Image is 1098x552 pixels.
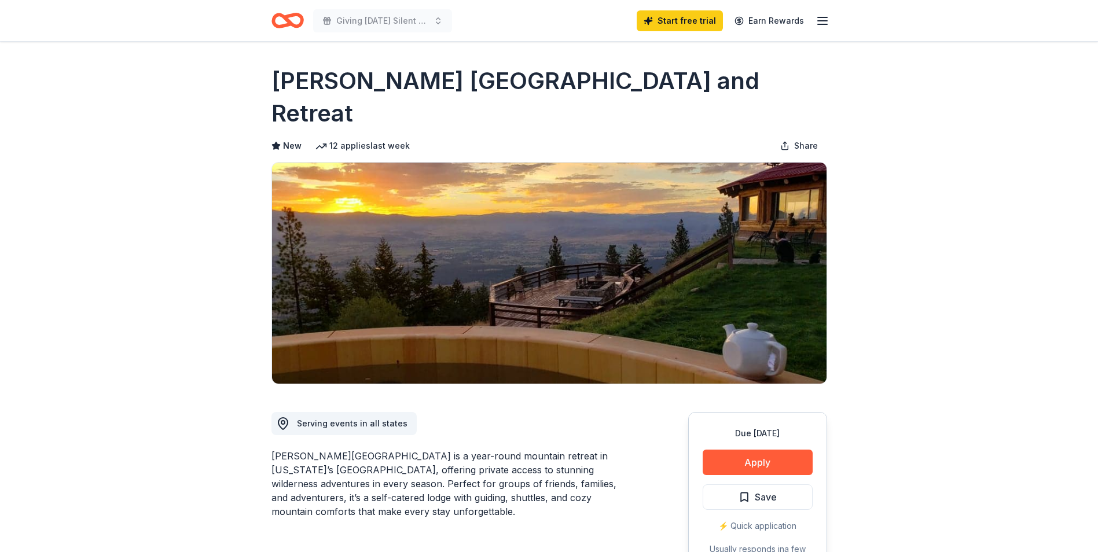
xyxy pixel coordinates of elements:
[271,449,633,518] div: [PERSON_NAME][GEOGRAPHIC_DATA] is a year-round mountain retreat in [US_STATE]’s [GEOGRAPHIC_DATA]...
[703,519,813,533] div: ⚡️ Quick application
[703,450,813,475] button: Apply
[315,139,410,153] div: 12 applies last week
[297,418,407,428] span: Serving events in all states
[703,484,813,510] button: Save
[637,10,723,31] a: Start free trial
[728,10,811,31] a: Earn Rewards
[794,139,818,153] span: Share
[271,7,304,34] a: Home
[271,65,827,130] h1: [PERSON_NAME] [GEOGRAPHIC_DATA] and Retreat
[771,134,827,157] button: Share
[313,9,452,32] button: Giving [DATE] Silent Auction
[755,490,777,505] span: Save
[283,139,302,153] span: New
[272,163,827,384] img: Image for Downing Mountain Lodge and Retreat
[336,14,429,28] span: Giving [DATE] Silent Auction
[703,426,813,440] div: Due [DATE]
